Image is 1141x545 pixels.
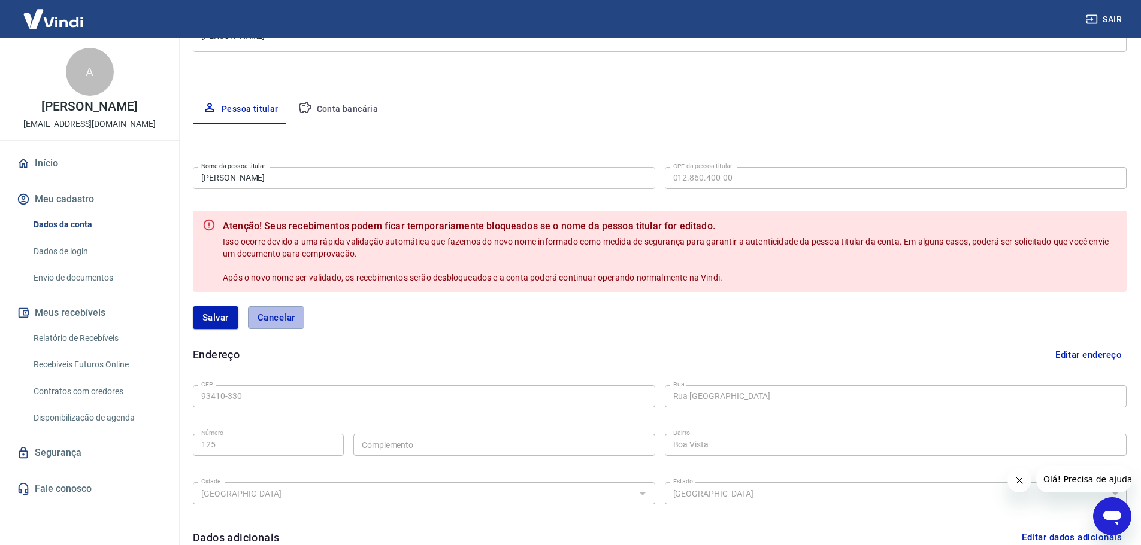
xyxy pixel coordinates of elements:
h6: Endereço [193,346,240,363]
a: Dados de login [29,239,165,264]
iframe: Message from company [1036,466,1131,492]
a: Dados da conta [29,212,165,237]
button: Conta bancária [288,95,388,124]
a: Fale conosco [14,476,165,502]
label: Bairro [673,428,690,437]
input: Digite aqui algumas palavras para buscar a cidade [196,486,632,501]
button: Editar endereço [1051,343,1127,366]
img: Vindi [14,1,92,37]
span: Isso ocorre devido a uma rápida validação automática que fazemos do novo nome informado como medi... [223,237,1110,282]
label: Rua [673,380,685,389]
b: Atenção! Seus recebimentos podem ficar temporariamente bloqueados se o nome da pessoa titular for... [223,219,1117,233]
button: Meus recebíveis [14,300,165,326]
label: Cidade [201,477,220,486]
a: Envio de documentos [29,266,165,290]
a: Recebíveis Futuros Online [29,352,165,377]
label: CPF da pessoa titular [673,162,733,170]
a: Início [14,150,165,176]
label: Estado [673,477,693,486]
iframe: Close message [1007,468,1031,492]
label: Número [201,428,223,437]
button: Sair [1084,8,1127,31]
button: Pessoa titular [193,95,288,124]
a: Segurança [14,440,165,466]
button: Cancelar [248,306,305,329]
p: [EMAIL_ADDRESS][DOMAIN_NAME] [23,118,156,130]
a: Contratos com credores [29,379,165,404]
span: Olá! Precisa de ajuda? [7,8,101,18]
label: Nome da pessoa titular [201,162,265,170]
button: Salvar [193,306,238,329]
iframe: Button to launch messaging window [1093,497,1131,535]
button: Meu cadastro [14,186,165,212]
div: A [66,48,114,96]
a: Disponibilização de agenda [29,406,165,430]
p: [PERSON_NAME] [41,101,137,113]
a: Relatório de Recebíveis [29,326,165,351]
label: CEP [201,380,213,389]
